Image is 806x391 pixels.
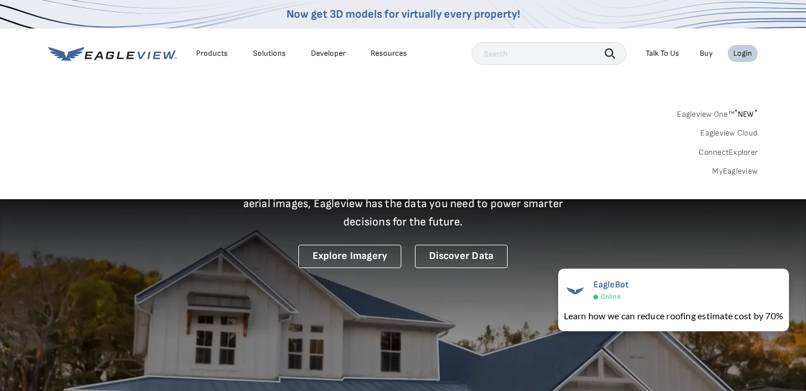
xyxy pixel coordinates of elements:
div: Resources [371,48,407,59]
div: Talk To Us [646,48,679,59]
a: Eagleview Cloud [700,128,758,138]
div: Learn how we can reduce roofing estimate cost by 70% [564,309,783,323]
p: A new era starts here. Built on more than 3.5 billion high-resolution aerial images, Eagleview ha... [229,176,577,231]
a: Discover Data [415,245,508,268]
a: ConnectExplorer [699,147,758,158]
a: Now get 3D models for virtually every property! [286,7,520,21]
img: EagleBot [564,279,587,302]
span: EagleBot [593,279,629,290]
a: Buy [700,48,713,59]
input: Search [472,42,626,65]
div: Products [196,48,228,59]
span: NEW [734,109,758,119]
a: MyEagleview [712,166,758,176]
a: Eagleview One™*NEW* [677,106,758,119]
div: Solutions [253,48,286,59]
a: Explore Imagery [298,245,402,268]
a: Developer [311,48,346,59]
span: Online [601,293,621,301]
div: Login [733,48,752,59]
